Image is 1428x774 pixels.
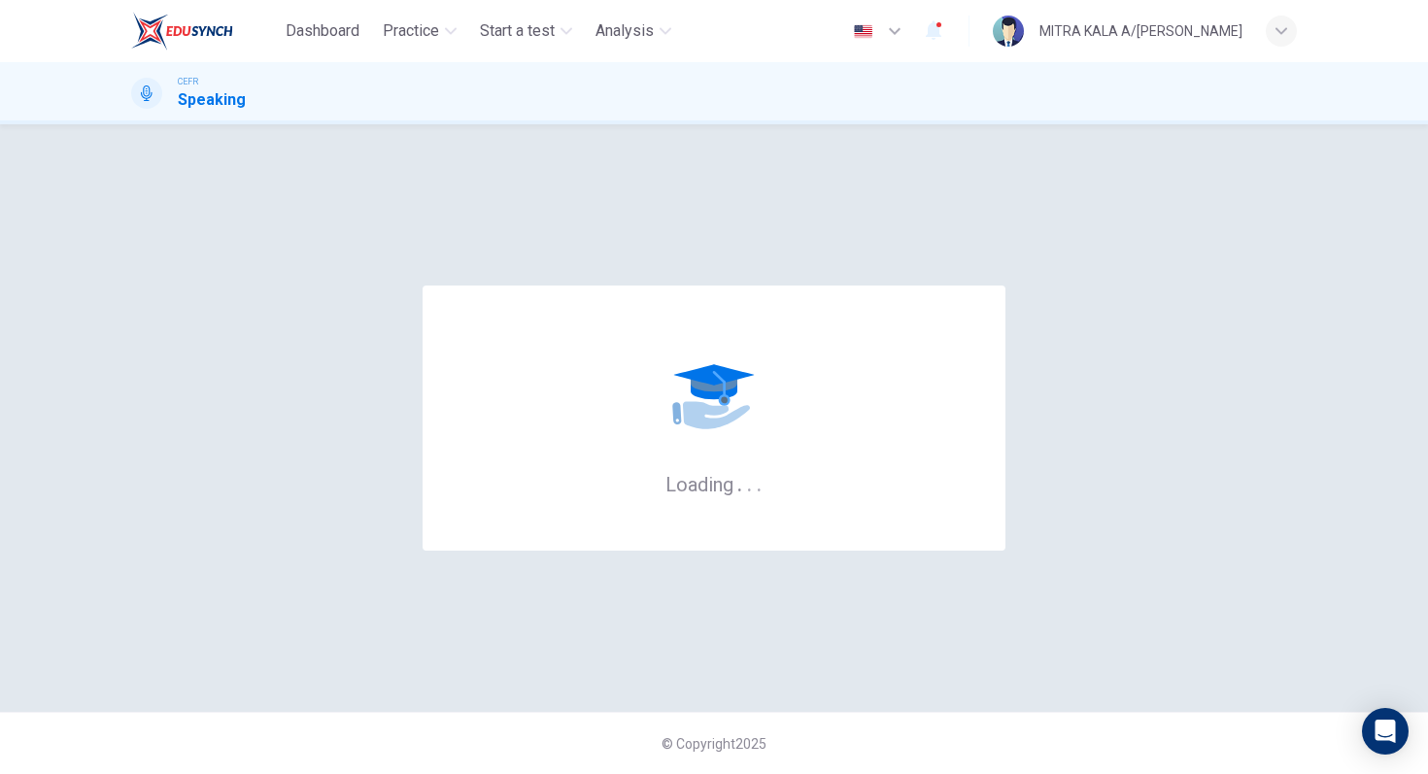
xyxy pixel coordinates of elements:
[736,466,743,498] h6: .
[131,12,278,50] a: EduSynch logo
[1362,708,1409,755] div: Open Intercom Messenger
[278,14,367,49] button: Dashboard
[1039,19,1242,43] div: MITRA KALA A/[PERSON_NAME]
[595,19,654,43] span: Analysis
[472,14,580,49] button: Start a test
[383,19,439,43] span: Practice
[665,471,763,496] h6: Loading
[662,736,766,752] span: © Copyright 2025
[178,75,198,88] span: CEFR
[375,14,464,49] button: Practice
[480,19,555,43] span: Start a test
[993,16,1024,47] img: Profile picture
[588,14,679,49] button: Analysis
[746,466,753,498] h6: .
[756,466,763,498] h6: .
[131,12,233,50] img: EduSynch logo
[286,19,359,43] span: Dashboard
[851,24,875,39] img: en
[178,88,246,112] h1: Speaking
